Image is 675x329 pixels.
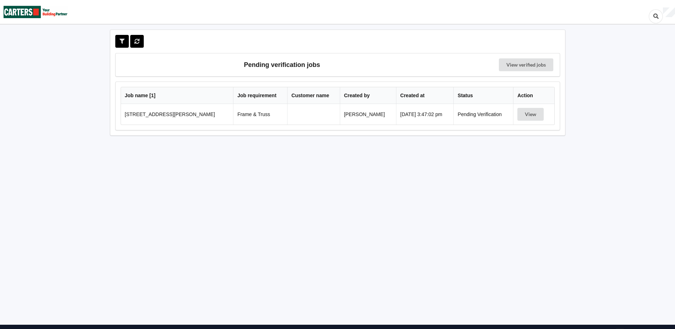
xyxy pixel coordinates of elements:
[453,104,513,125] td: Pending Verification
[4,0,68,23] img: Carters
[396,104,453,125] td: [DATE] 3:47:02 pm
[121,104,233,125] td: [STREET_ADDRESS][PERSON_NAME]
[121,58,444,71] h3: Pending verification jobs
[453,87,513,104] th: Status
[287,87,340,104] th: Customer name
[233,87,287,104] th: Job requirement
[663,7,675,17] div: User Profile
[396,87,453,104] th: Created at
[517,111,545,117] a: View
[121,87,233,104] th: Job name [ 1 ]
[233,104,287,125] td: Frame & Truss
[517,108,544,121] button: View
[340,87,396,104] th: Created by
[513,87,554,104] th: Action
[340,104,396,125] td: [PERSON_NAME]
[499,58,553,71] a: View verified jobs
